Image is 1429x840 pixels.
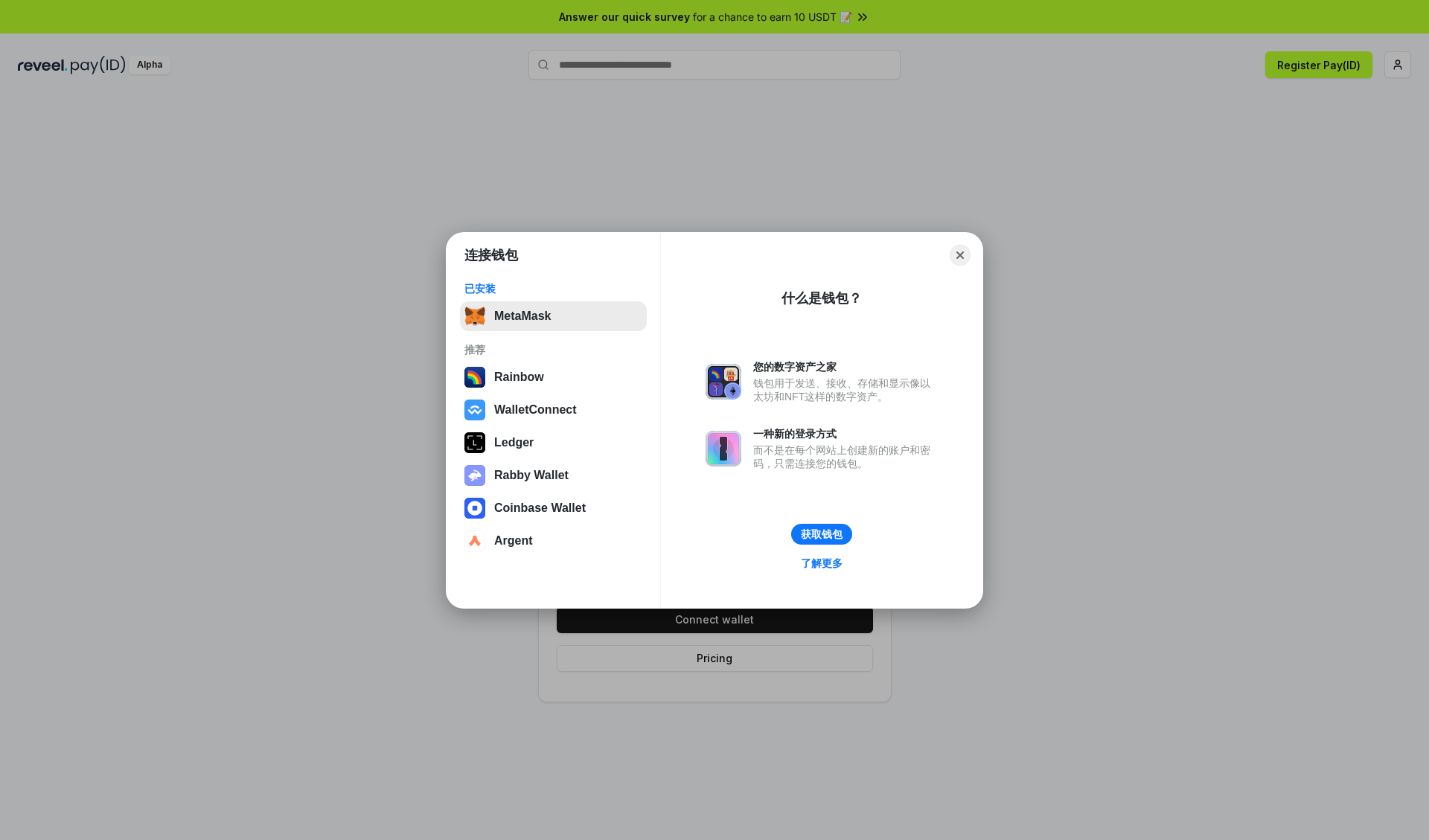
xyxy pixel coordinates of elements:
[753,376,938,403] div: 钱包用于发送、接收、存储和显示像以太坊和NFT这样的数字资产。
[464,530,485,551] img: svg+xml,%3Csvg%20width%3D%2228%22%20height%3D%2228%22%20viewBox%3D%220%200%2028%2028%22%20fill%3D...
[460,362,647,392] button: Rainbow
[464,343,642,356] div: 推荐
[494,501,586,515] div: Coinbase Wallet
[464,498,485,519] img: svg+xml,%3Csvg%20width%3D%2228%22%20height%3D%2228%22%20viewBox%3D%220%200%2028%2028%22%20fill%3D...
[494,436,534,449] div: Ledger
[464,432,485,453] img: svg+xml,%3Csvg%20xmlns%3D%22http%3A%2F%2Fwww.w3.org%2F2000%2Fsvg%22%20width%3D%2228%22%20height%3...
[464,246,518,264] h1: 连接钱包
[753,443,938,470] div: 而不是在每个网站上创建新的账户和密码，只需连接您的钱包。
[494,534,533,548] div: Argent
[781,289,862,307] div: 什么是钱包？
[801,557,843,570] div: 了解更多
[464,400,485,420] img: svg+xml,%3Csvg%20width%3D%2228%22%20height%3D%2228%22%20viewBox%3D%220%200%2028%2028%22%20fill%3D...
[460,395,647,425] button: WalletConnect
[464,306,485,327] img: svg+xml,%3Csvg%20fill%3D%22none%22%20height%3D%2233%22%20viewBox%3D%220%200%2035%2033%22%20width%...
[753,427,938,440] div: 一种新的登录方式
[753,360,938,373] div: 您的数字资产之家
[460,526,647,556] button: Argent
[801,528,843,541] div: 获取钱包
[791,524,852,545] button: 获取钱包
[494,403,577,417] div: WalletConnect
[464,367,485,388] img: svg+xml,%3Csvg%20width%3D%22120%22%20height%3D%22120%22%20viewBox%3D%220%200%20120%20120%22%20fil...
[494,371,544,384] div: Rainbow
[950,245,971,266] button: Close
[706,364,741,400] img: svg+xml,%3Csvg%20xmlns%3D%22http%3A%2F%2Fwww.w3.org%2F2000%2Fsvg%22%20fill%3D%22none%22%20viewBox...
[460,301,647,331] button: MetaMask
[494,310,551,323] div: MetaMask
[706,431,741,467] img: svg+xml,%3Csvg%20xmlns%3D%22http%3A%2F%2Fwww.w3.org%2F2000%2Fsvg%22%20fill%3D%22none%22%20viewBox...
[494,469,569,482] div: Rabby Wallet
[464,465,485,486] img: svg+xml,%3Csvg%20xmlns%3D%22http%3A%2F%2Fwww.w3.org%2F2000%2Fsvg%22%20fill%3D%22none%22%20viewBox...
[460,493,647,523] button: Coinbase Wallet
[460,461,647,490] button: Rabby Wallet
[464,282,642,295] div: 已安装
[460,428,647,458] button: Ledger
[792,554,851,573] a: 了解更多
